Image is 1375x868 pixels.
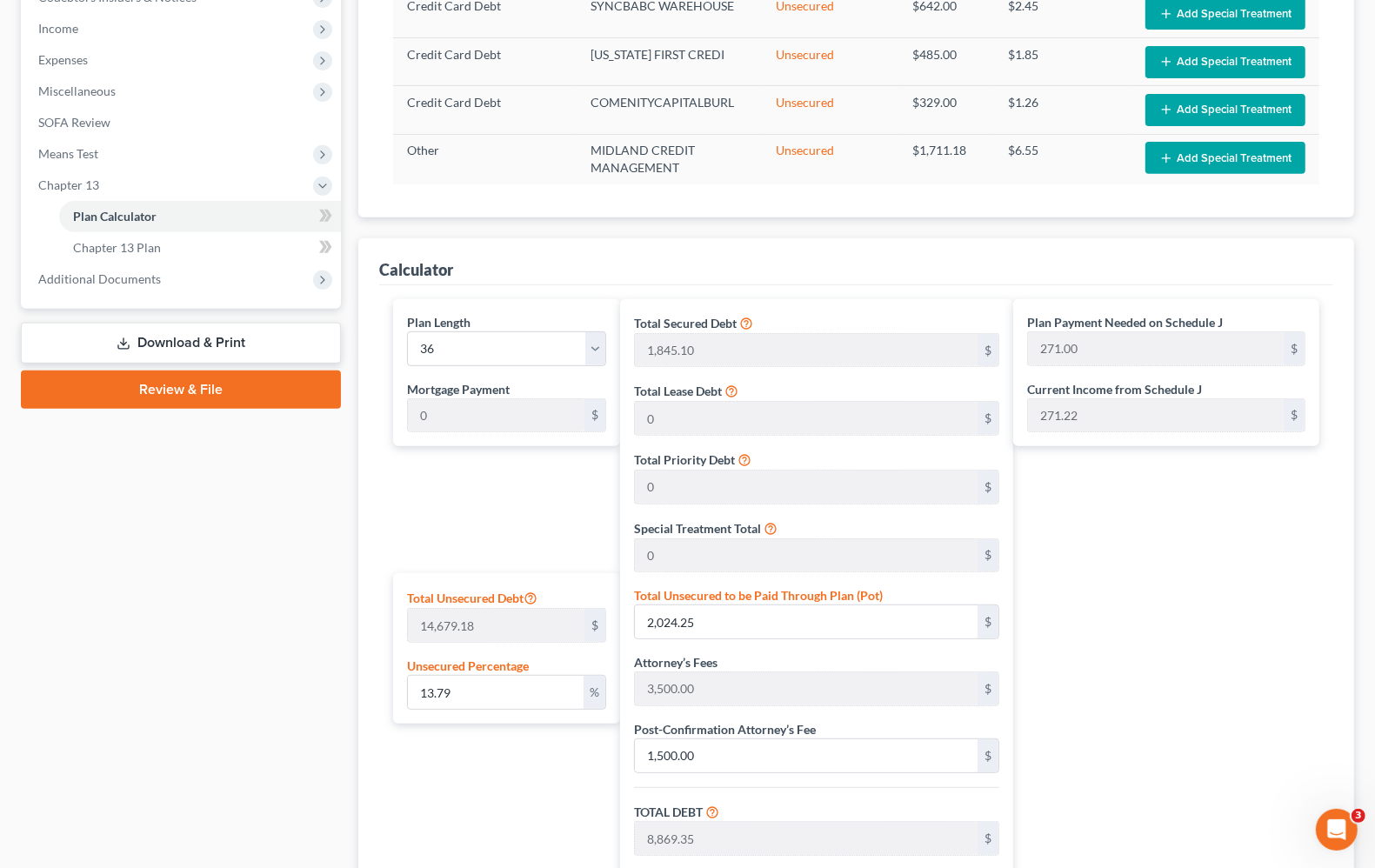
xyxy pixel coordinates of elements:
button: Add Special Treatment [1145,142,1305,174]
a: Chapter 13 Plan [59,232,341,264]
td: $1,711.18 [898,134,994,184]
span: SOFA Review [38,115,110,130]
label: Unsecured Percentage [407,657,529,675]
div: % [584,676,605,709]
label: Mortgage Payment [407,380,510,398]
input: 0.00 [1028,332,1284,365]
input: 0.00 [1028,399,1284,432]
div: Calculator [379,259,453,280]
div: $ [978,402,998,435]
span: Means Test [38,146,98,161]
input: 0.00 [635,471,978,504]
label: Current Income from Schedule J [1027,380,1202,398]
label: Total Secured Debt [634,314,737,332]
input: 0.00 [635,605,978,638]
a: Plan Calculator [59,201,341,232]
label: Total Priority Debt [634,451,735,469]
span: Chapter 13 Plan [73,240,161,255]
button: Add Special Treatment [1145,94,1305,126]
div: $ [978,822,998,855]
label: Special Treatment Total [634,519,761,537]
td: $329.00 [898,86,994,134]
label: Total Lease Debt [634,382,722,400]
td: Unsecured [762,86,899,134]
label: Plan Length [407,313,471,331]
td: MIDLAND CREDIT MANAGEMENT [577,134,761,184]
span: Miscellaneous [38,83,116,98]
td: Credit Card Debt [393,37,577,85]
div: $ [1284,399,1305,432]
label: Total Unsecured to be Paid Through Plan (Pot) [634,586,883,604]
input: 0.00 [635,402,978,435]
div: $ [584,609,605,642]
label: Post-Confirmation Attorney’s Fee [634,720,816,738]
td: COMENITYCAPITALBURL [577,86,761,134]
span: 3 [1352,809,1365,823]
td: $1.85 [994,37,1131,85]
label: Attorney’s Fees [634,653,718,671]
label: Total Unsecured Debt [407,587,537,608]
span: Income [38,21,78,36]
div: $ [978,672,998,705]
td: $485.00 [898,37,994,85]
span: Plan Calculator [73,209,157,224]
input: 0.00 [408,676,584,709]
a: Download & Print [21,323,341,364]
td: Unsecured [762,134,899,184]
td: Unsecured [762,37,899,85]
a: SOFA Review [24,107,341,138]
label: Plan Payment Needed on Schedule J [1027,313,1223,331]
div: $ [978,605,998,638]
td: $6.55 [994,134,1131,184]
iframe: Intercom live chat [1316,809,1358,851]
input: 0.00 [635,539,978,572]
span: Expenses [38,52,88,67]
span: Additional Documents [38,271,161,286]
input: 0.00 [635,822,978,855]
td: Other [393,134,577,184]
span: Chapter 13 [38,177,99,192]
td: Credit Card Debt [393,86,577,134]
input: 0.00 [408,609,584,642]
input: 0.00 [408,399,584,432]
div: $ [978,739,998,772]
td: $1.26 [994,86,1131,134]
div: $ [584,399,605,432]
input: 0.00 [635,739,978,772]
div: $ [978,334,998,367]
div: $ [978,539,998,572]
div: $ [978,471,998,504]
td: [US_STATE] FIRST CREDI [577,37,761,85]
label: TOTAL DEBT [634,803,703,821]
div: $ [1284,332,1305,365]
input: 0.00 [635,672,978,705]
a: Review & File [21,371,341,409]
button: Add Special Treatment [1145,46,1305,78]
input: 0.00 [635,334,978,367]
